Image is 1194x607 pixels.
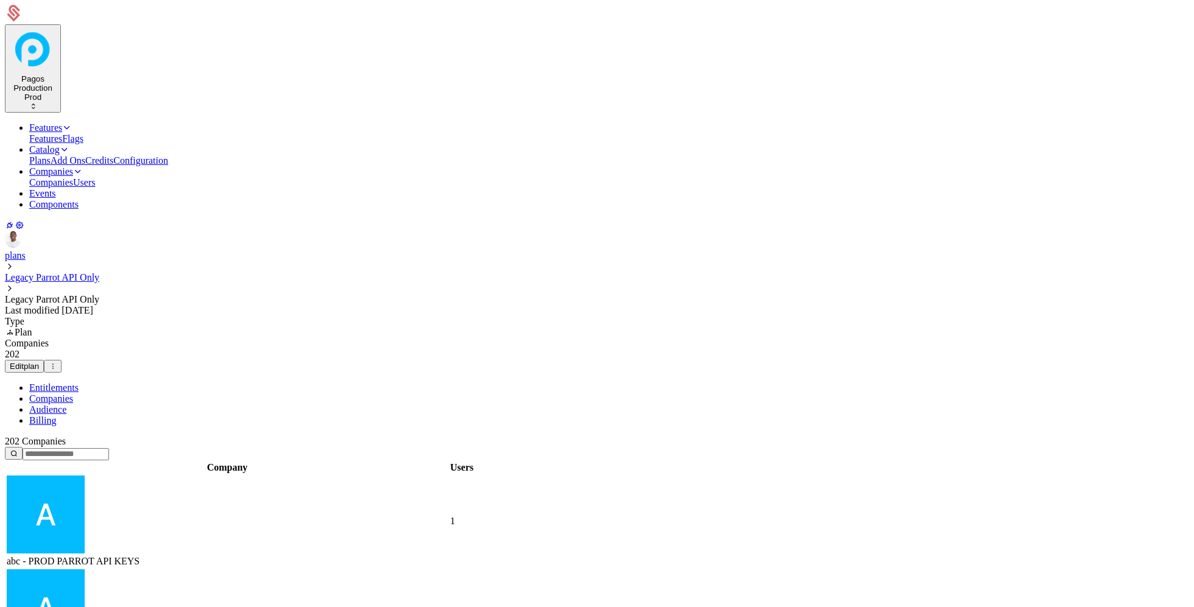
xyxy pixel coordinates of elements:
a: Legacy Parrot API Only [5,272,99,282]
a: Features [29,122,72,133]
a: Companies [29,166,83,177]
button: Select environment [5,24,61,113]
th: Company [6,461,448,474]
span: Companies [5,338,49,348]
div: Production [10,83,56,93]
a: Events [29,188,56,198]
div: Last modified [DATE] [5,305,1189,316]
th: Users [450,461,474,474]
div: 1 [450,516,473,527]
span: Prod [24,93,41,102]
a: Features [29,133,62,144]
a: Add Ons [51,155,85,166]
button: Search companies [5,447,23,460]
nav: Main [5,382,1189,426]
a: Audience [29,404,66,415]
span: Pagos [21,74,44,83]
a: Components [29,199,79,209]
a: Companies [29,177,73,188]
img: abc - PROD PARROT API KEYS [7,475,85,553]
button: Select action [44,360,62,373]
a: Users [73,177,95,188]
a: Integrations [5,220,15,230]
span: abc - PROD PARROT API KEYS [7,556,140,566]
a: Plans [29,155,51,166]
button: Open user button [5,231,22,248]
div: 202 [5,349,1189,360]
img: LJ Durante [5,231,22,248]
div: Edit plan [10,362,39,371]
span: Plan [15,327,32,337]
a: plans [5,250,26,261]
a: Entitlements [29,382,79,393]
span: Type [5,316,24,326]
div: 202 Companies [5,436,1189,447]
a: Companies [29,393,73,404]
div: Legacy Parrot API Only [5,294,1189,305]
a: Settings [15,220,24,230]
button: Editplan [5,360,44,373]
a: Configuration [113,155,168,166]
a: Catalog [29,144,69,155]
a: Billing [29,415,56,426]
a: Flags [62,133,83,144]
ul: Choose Sub Page [5,382,1189,426]
img: Pagos [10,26,56,72]
a: Credits [85,155,113,166]
nav: Main [5,122,1189,210]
